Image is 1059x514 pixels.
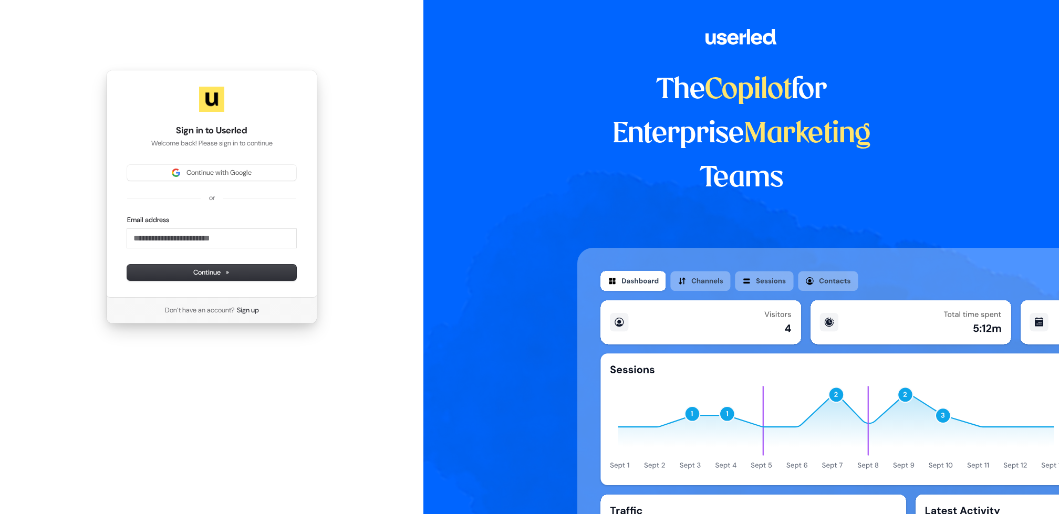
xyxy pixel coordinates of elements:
[127,265,296,280] button: Continue
[127,124,296,137] h1: Sign in to Userled
[577,68,906,201] h1: The for Enterprise Teams
[237,306,259,315] a: Sign up
[199,87,224,112] img: Userled
[186,168,252,177] span: Continue with Google
[127,165,296,181] button: Sign in with GoogleContinue with Google
[127,215,169,225] label: Email address
[127,139,296,148] p: Welcome back! Please sign in to continue
[193,268,230,277] span: Continue
[172,169,180,177] img: Sign in with Google
[165,306,235,315] span: Don’t have an account?
[209,193,215,203] p: or
[705,77,792,104] span: Copilot
[744,121,871,148] span: Marketing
